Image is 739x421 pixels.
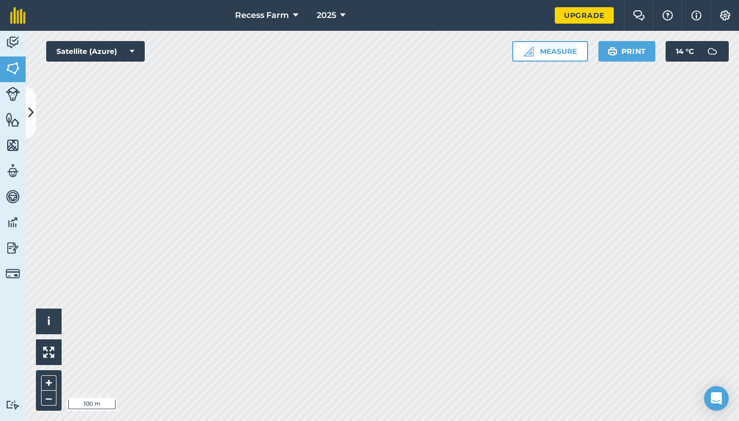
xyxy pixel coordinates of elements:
img: svg+xml;base64,PD94bWwgdmVyc2lvbj0iMS4wIiBlbmNvZGluZz0idXRmLTgiPz4KPCEtLSBHZW5lcmF0b3I6IEFkb2JlIE... [6,400,20,410]
a: Upgrade [555,7,614,24]
img: Ruler icon [523,46,534,56]
img: svg+xml;base64,PHN2ZyB4bWxucz0iaHR0cDovL3d3dy53My5vcmcvMjAwMC9zdmciIHdpZHRoPSIxOSIgaGVpZ2h0PSIyNC... [608,45,617,58]
img: svg+xml;base64,PHN2ZyB4bWxucz0iaHR0cDovL3d3dy53My5vcmcvMjAwMC9zdmciIHdpZHRoPSIxNyIgaGVpZ2h0PSIxNy... [691,9,702,22]
img: svg+xml;base64,PD94bWwgdmVyc2lvbj0iMS4wIiBlbmNvZGluZz0idXRmLTgiPz4KPCEtLSBHZW5lcmF0b3I6IEFkb2JlIE... [6,266,20,281]
img: svg+xml;base64,PD94bWwgdmVyc2lvbj0iMS4wIiBlbmNvZGluZz0idXRmLTgiPz4KPCEtLSBHZW5lcmF0b3I6IEFkb2JlIE... [702,41,723,62]
div: Open Intercom Messenger [704,386,729,411]
span: 2025 [317,9,336,22]
img: svg+xml;base64,PD94bWwgdmVyc2lvbj0iMS4wIiBlbmNvZGluZz0idXRmLTgiPz4KPCEtLSBHZW5lcmF0b3I6IEFkb2JlIE... [6,163,20,179]
button: 14 °C [666,41,729,62]
img: Two speech bubbles overlapping with the left bubble in the forefront [633,10,645,21]
img: svg+xml;base64,PD94bWwgdmVyc2lvbj0iMS4wIiBlbmNvZGluZz0idXRmLTgiPz4KPCEtLSBHZW5lcmF0b3I6IEFkb2JlIE... [6,240,20,256]
button: + [41,375,56,391]
span: i [47,315,50,328]
img: svg+xml;base64,PHN2ZyB4bWxucz0iaHR0cDovL3d3dy53My5vcmcvMjAwMC9zdmciIHdpZHRoPSI1NiIgaGVpZ2h0PSI2MC... [6,112,20,127]
img: svg+xml;base64,PD94bWwgdmVyc2lvbj0iMS4wIiBlbmNvZGluZz0idXRmLTgiPz4KPCEtLSBHZW5lcmF0b3I6IEFkb2JlIE... [6,87,20,101]
img: svg+xml;base64,PHN2ZyB4bWxucz0iaHR0cDovL3d3dy53My5vcmcvMjAwMC9zdmciIHdpZHRoPSI1NiIgaGVpZ2h0PSI2MC... [6,138,20,153]
span: Recess Farm [235,9,289,22]
img: A cog icon [719,10,731,21]
button: Print [598,41,656,62]
img: svg+xml;base64,PD94bWwgdmVyc2lvbj0iMS4wIiBlbmNvZGluZz0idXRmLTgiPz4KPCEtLSBHZW5lcmF0b3I6IEFkb2JlIE... [6,215,20,230]
img: Four arrows, one pointing top left, one top right, one bottom right and the last bottom left [43,347,54,358]
img: svg+xml;base64,PD94bWwgdmVyc2lvbj0iMS4wIiBlbmNvZGluZz0idXRmLTgiPz4KPCEtLSBHZW5lcmF0b3I6IEFkb2JlIE... [6,189,20,204]
button: i [36,309,62,334]
img: svg+xml;base64,PD94bWwgdmVyc2lvbj0iMS4wIiBlbmNvZGluZz0idXRmLTgiPz4KPCEtLSBHZW5lcmF0b3I6IEFkb2JlIE... [6,35,20,50]
span: 14 ° C [676,41,694,62]
img: A question mark icon [662,10,674,21]
button: Measure [512,41,588,62]
img: fieldmargin Logo [10,7,26,24]
button: – [41,391,56,406]
img: svg+xml;base64,PHN2ZyB4bWxucz0iaHR0cDovL3d3dy53My5vcmcvMjAwMC9zdmciIHdpZHRoPSI1NiIgaGVpZ2h0PSI2MC... [6,61,20,76]
button: Satellite (Azure) [46,41,145,62]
